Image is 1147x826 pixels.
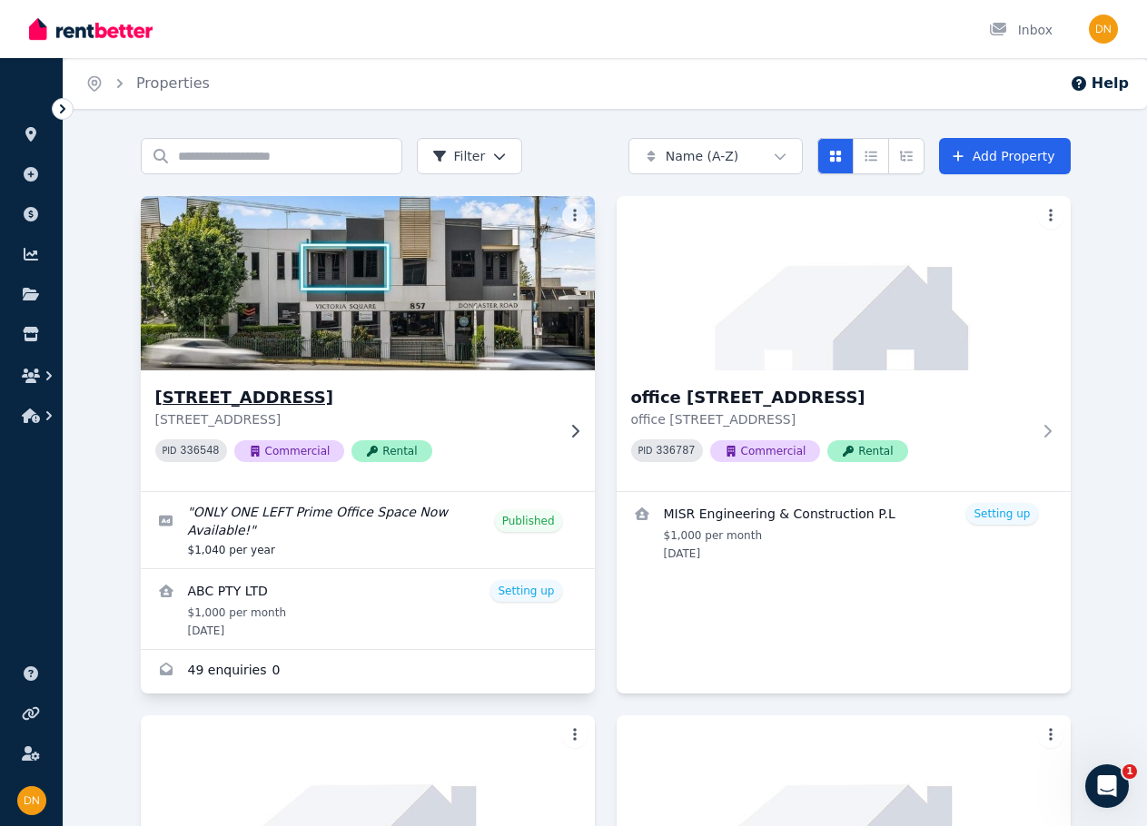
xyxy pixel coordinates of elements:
[888,138,925,174] button: Expanded list view
[141,196,595,491] a: 857 Doncaster Road, Doncaster East[STREET_ADDRESS][STREET_ADDRESS]PID 336548CommercialRental
[163,446,177,456] small: PID
[155,410,555,428] p: [STREET_ADDRESS]
[17,786,46,815] img: Deepak Narang
[817,138,925,174] div: View options
[351,440,431,462] span: Rental
[939,138,1071,174] a: Add Property
[989,21,1053,39] div: Inbox
[817,138,854,174] button: Card view
[1038,723,1063,748] button: More options
[234,440,345,462] span: Commercial
[666,147,739,165] span: Name (A-Z)
[853,138,889,174] button: Compact list view
[562,723,588,748] button: More options
[29,15,153,43] img: RentBetter
[1085,764,1129,808] iframe: Intercom live chat
[617,196,1071,370] img: office 1 10a/857 Doncaster Road, Doncaster East
[631,410,1031,428] p: office [STREET_ADDRESS]
[129,192,606,375] img: 857 Doncaster Road, Doncaster East
[710,440,821,462] span: Commercial
[1122,764,1137,779] span: 1
[617,196,1071,491] a: office 1 10a/857 Doncaster Road, Doncaster Eastoffice [STREET_ADDRESS]office [STREET_ADDRESS]PID ...
[656,445,695,457] code: 336787
[638,446,653,456] small: PID
[155,385,555,410] h3: [STREET_ADDRESS]
[417,138,523,174] button: Filter
[628,138,803,174] button: Name (A-Z)
[180,445,219,457] code: 336548
[1038,203,1063,229] button: More options
[136,74,210,92] a: Properties
[631,385,1031,410] h3: office [STREET_ADDRESS]
[1089,15,1118,44] img: Deepak Narang
[1070,73,1129,94] button: Help
[827,440,907,462] span: Rental
[141,492,595,568] a: Edit listing: ONLY ONE LEFT Prime Office Space Now Available!
[562,203,588,229] button: More options
[141,569,595,649] a: View details for ABC PTY LTD
[432,147,486,165] span: Filter
[617,492,1071,572] a: View details for MISR Engineering & Construction P.L
[141,650,595,693] a: Enquiries for 857 Doncaster Road, Doncaster East
[64,58,232,109] nav: Breadcrumb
